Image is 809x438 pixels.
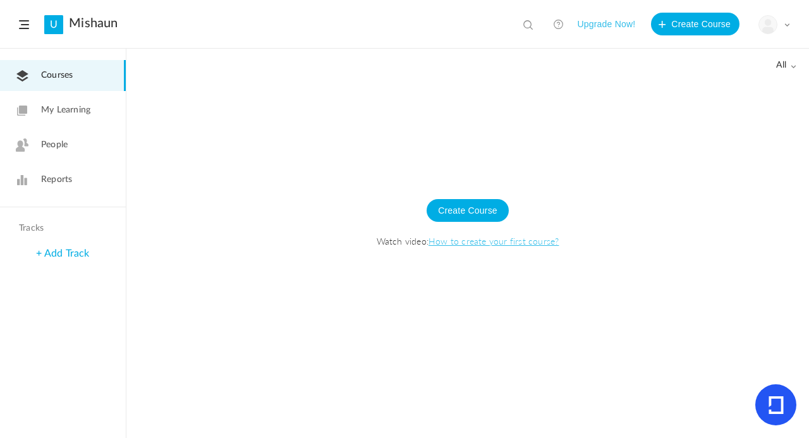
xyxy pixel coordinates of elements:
[41,138,68,152] span: People
[139,234,796,247] span: Watch video:
[41,173,72,186] span: Reports
[44,15,63,34] a: U
[577,13,635,35] button: Upgrade Now!
[41,104,90,117] span: My Learning
[429,234,559,247] a: How to create your first course?
[651,13,739,35] button: Create Course
[41,69,73,82] span: Courses
[36,248,89,259] a: + Add Track
[427,199,509,222] button: Create Course
[69,16,118,31] a: Mishaun
[759,16,777,33] img: user-image.png
[19,223,104,234] h4: Tracks
[776,60,796,71] span: all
